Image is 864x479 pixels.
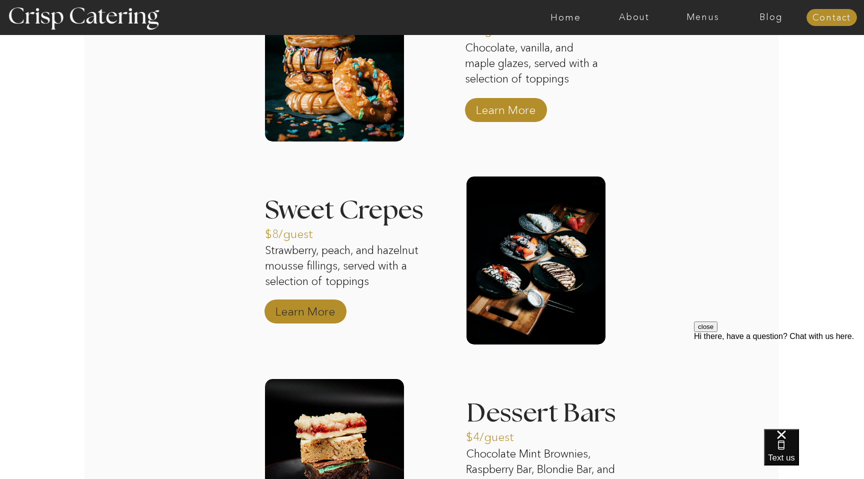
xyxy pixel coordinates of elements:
[764,429,864,479] iframe: podium webchat widget bubble
[265,243,429,291] p: Strawberry, peach, and hazelnut mousse fillings, served with a selection of toppings
[265,197,449,223] h3: Sweet Crepes
[465,40,604,88] p: Chocolate, vanilla, and maple glazes, served with a selection of toppings
[668,12,737,22] a: Menus
[472,93,539,122] a: Learn More
[600,12,668,22] a: About
[265,217,331,246] a: $8/guest
[694,321,864,441] iframe: podium webchat widget prompt
[272,294,338,323] a: Learn More
[466,420,532,449] a: $4/guest
[466,400,617,413] h3: Dessert Bars
[737,12,805,22] a: Blog
[466,13,533,42] a: $6/guest
[531,12,600,22] a: Home
[806,13,857,23] a: Contact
